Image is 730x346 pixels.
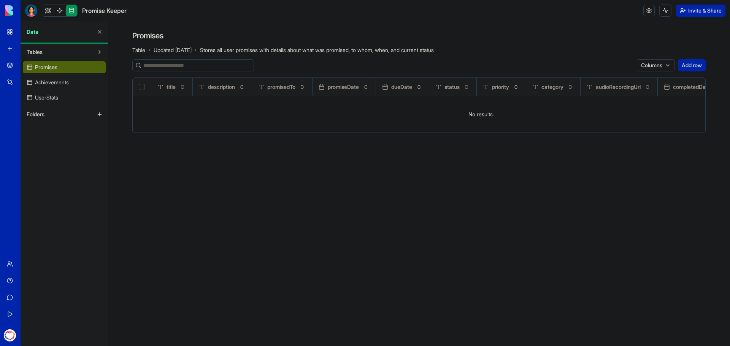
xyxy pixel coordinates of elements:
button: Select all [139,84,145,90]
span: category [541,83,563,91]
span: Achievements [35,79,69,86]
span: title [167,83,176,91]
span: Stores all user promises with details about what was promised, to whom, when, and current status [200,46,434,54]
span: description [208,83,235,91]
button: Toggle sort [463,83,470,91]
button: Add row [678,59,706,71]
a: UserStats [23,92,106,104]
button: Tables [23,46,94,58]
span: Folders [27,111,44,118]
span: status [444,83,460,91]
button: Columns [637,59,675,71]
button: Toggle sort [179,83,186,91]
button: Folders [23,108,94,120]
button: Toggle sort [415,83,423,91]
button: Toggle sort [362,83,370,91]
button: Invite & Share [676,5,725,17]
span: UserStats [35,94,58,101]
span: promisedTo [267,83,295,91]
button: Toggle sort [512,83,520,91]
span: promiseDate [328,83,359,91]
span: completedDate [673,83,711,91]
span: Data [27,28,94,36]
span: audioRecordingUrl [596,83,641,91]
span: · [195,44,197,56]
button: Toggle sort [238,83,246,91]
img: logo [5,5,52,16]
span: Promises [35,63,57,71]
button: Toggle sort [298,83,306,91]
a: Achievements [23,76,106,88]
button: Toggle sort [567,83,574,91]
span: Table [132,46,145,54]
button: Toggle sort [644,83,651,91]
span: Promise Keeper [82,6,127,15]
span: Updated [DATE] [154,46,192,54]
span: · [148,44,151,56]
span: Tables [27,48,43,56]
span: dueDate [391,83,412,91]
span: priority [492,83,509,91]
h4: Promises [132,30,163,41]
a: Promises [23,61,106,73]
img: ACg8ocI6H0wueTt1qK6_Vd2LU-wHD5GR2LAjXgf02UmiYAosSMiei0ku=s96-c [4,329,16,341]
